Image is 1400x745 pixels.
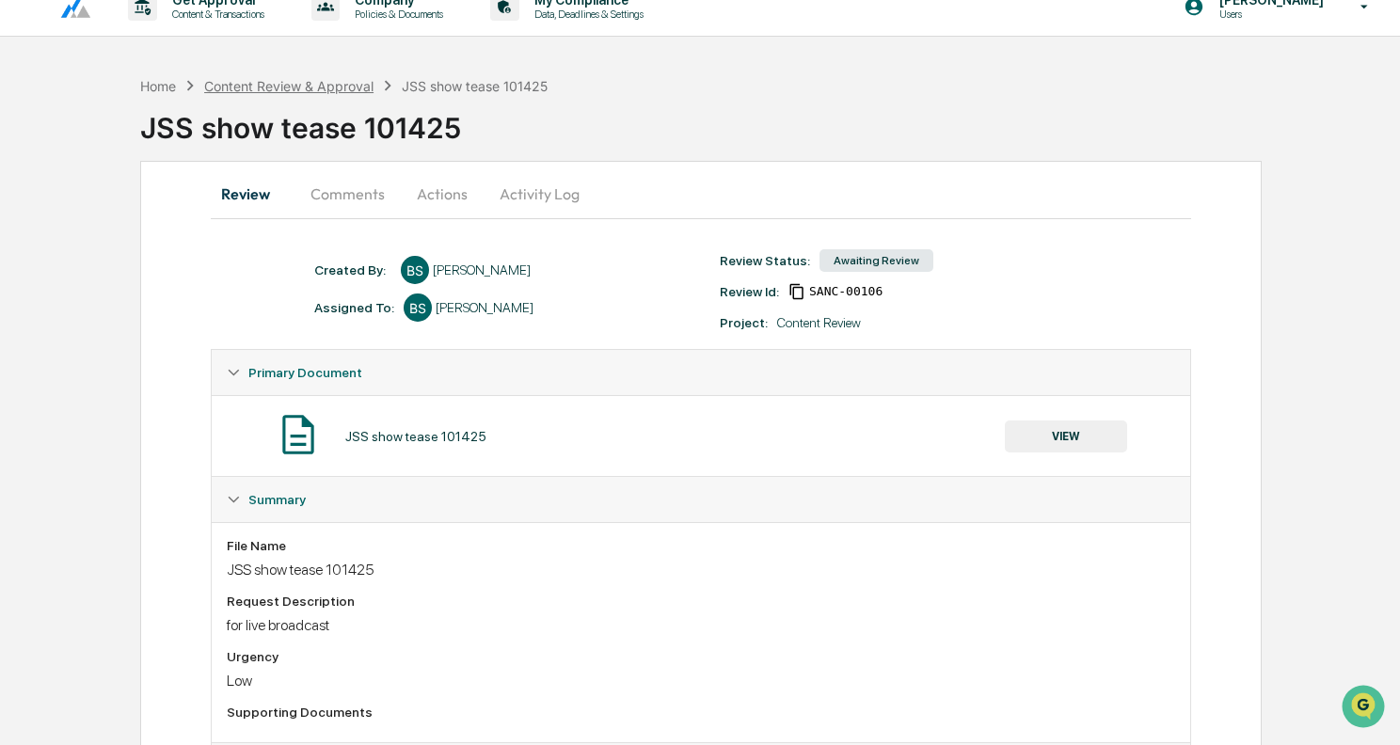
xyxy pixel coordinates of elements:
div: 🔎 [19,275,34,290]
div: BS [404,293,432,322]
span: Preclearance [38,237,121,256]
div: secondary tabs example [211,171,1191,216]
div: Start new chat [64,144,309,163]
button: Actions [400,171,485,216]
div: Assigned To: [314,300,394,315]
a: Powered byPylon [133,318,228,333]
span: Attestations [155,237,233,256]
span: Summary [248,492,306,507]
div: Created By: ‎ ‎ [314,262,391,277]
div: We're available if you need us! [64,163,238,178]
div: Supporting Documents [227,705,1175,720]
div: Content Review & Approval [204,78,374,94]
a: 🗄️Attestations [129,230,241,263]
span: Pylon [187,319,228,333]
div: Project: [720,315,768,330]
div: JSS show tease 101425 [227,561,1175,579]
img: Document Icon [275,411,322,458]
button: Review [211,171,295,216]
div: BS [401,256,429,284]
span: 2140ad61-e961-4dbe-911f-8fcd9a53d481 [809,284,883,299]
div: Summary [212,477,1190,522]
iframe: Open customer support [1340,683,1391,734]
div: Review Status: [720,253,810,268]
div: 🖐️ [19,239,34,254]
p: Data, Deadlines & Settings [519,8,653,21]
div: Awaiting Review [819,249,933,272]
p: How can we help? [19,40,342,70]
button: Activity Log [485,171,595,216]
div: [PERSON_NAME] [436,300,533,315]
span: Data Lookup [38,273,119,292]
div: JSS show tease 101425 [402,78,548,94]
div: Summary [212,522,1190,742]
div: File Name [227,538,1175,553]
div: 🗄️ [136,239,151,254]
button: Start new chat [320,150,342,172]
p: Content & Transactions [157,8,274,21]
button: Comments [295,171,400,216]
div: Request Description [227,594,1175,609]
div: Low [227,672,1175,690]
a: 🔎Data Lookup [11,265,126,299]
div: JSS show tease 101425 [140,96,1400,145]
span: Primary Document [248,365,362,380]
button: VIEW [1005,420,1127,452]
p: Policies & Documents [340,8,453,21]
div: Review Id: [720,284,779,299]
p: Users [1204,8,1333,21]
div: Home [140,78,176,94]
a: 🖐️Preclearance [11,230,129,263]
div: [PERSON_NAME] [433,262,531,277]
div: Primary Document [212,395,1190,476]
div: Urgency [227,649,1175,664]
div: for live broadcast [227,616,1175,634]
img: 1746055101610-c473b297-6a78-478c-a979-82029cc54cd1 [19,144,53,178]
div: Content Review [777,315,861,330]
div: Primary Document [212,350,1190,395]
div: JSS show tease 101425 [345,429,486,444]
